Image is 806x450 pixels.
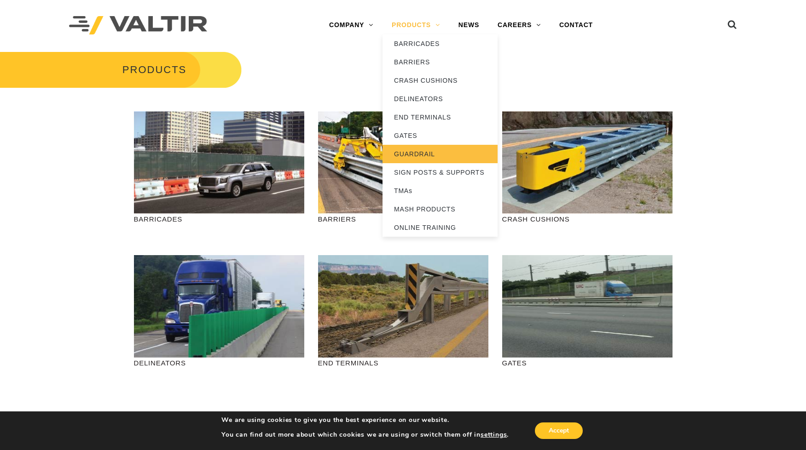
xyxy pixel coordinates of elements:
[134,214,304,224] p: BARRICADES
[383,108,498,126] a: END TERMINALS
[318,358,488,368] p: END TERMINALS
[535,422,583,439] button: Accept
[221,416,509,424] p: We are using cookies to give you the best experience on our website.
[221,431,509,439] p: You can find out more about which cookies we are using or switch them off in .
[383,34,498,53] a: BARRICADES
[488,16,550,34] a: CAREERS
[383,126,498,145] a: GATES
[318,214,488,224] p: BARRIERS
[320,16,383,34] a: COMPANY
[383,71,498,90] a: CRASH CUSHIONS
[383,53,498,71] a: BARRIERS
[383,163,498,182] a: SIGN POSTS & SUPPORTS
[502,358,673,368] p: GATES
[134,358,304,368] p: DELINEATORS
[383,16,449,34] a: PRODUCTS
[383,182,498,200] a: TMAs
[383,90,498,108] a: DELINEATORS
[383,200,498,218] a: MASH PRODUCTS
[383,145,498,163] a: GUARDRAIL
[449,16,488,34] a: NEWS
[550,16,602,34] a: CONTACT
[481,431,507,439] button: settings
[383,218,498,237] a: ONLINE TRAINING
[502,214,673,224] p: CRASH CUSHIONS
[69,16,207,35] img: Valtir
